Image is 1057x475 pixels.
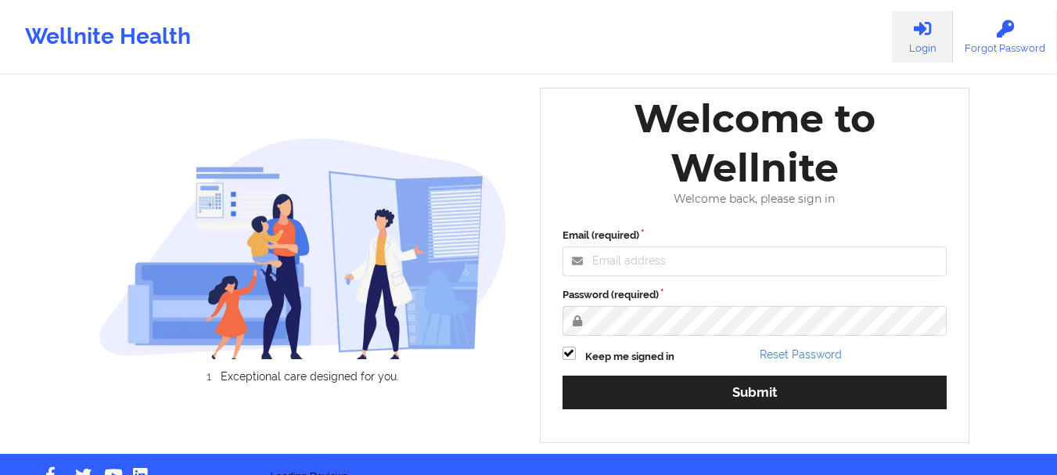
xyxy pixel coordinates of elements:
div: Welcome to Wellnite [552,94,958,193]
a: Reset Password [760,348,842,361]
button: Submit [563,376,947,409]
label: Password (required) [563,287,947,303]
a: Login [892,11,953,63]
input: Email address [563,246,947,276]
label: Email (required) [563,228,947,243]
a: Forgot Password [953,11,1057,63]
label: Keep me signed in [585,349,674,365]
img: wellnite-auth-hero_200.c722682e.png [99,137,507,358]
li: Exceptional care designed for you. [113,370,507,383]
div: Welcome back, please sign in [552,193,958,206]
